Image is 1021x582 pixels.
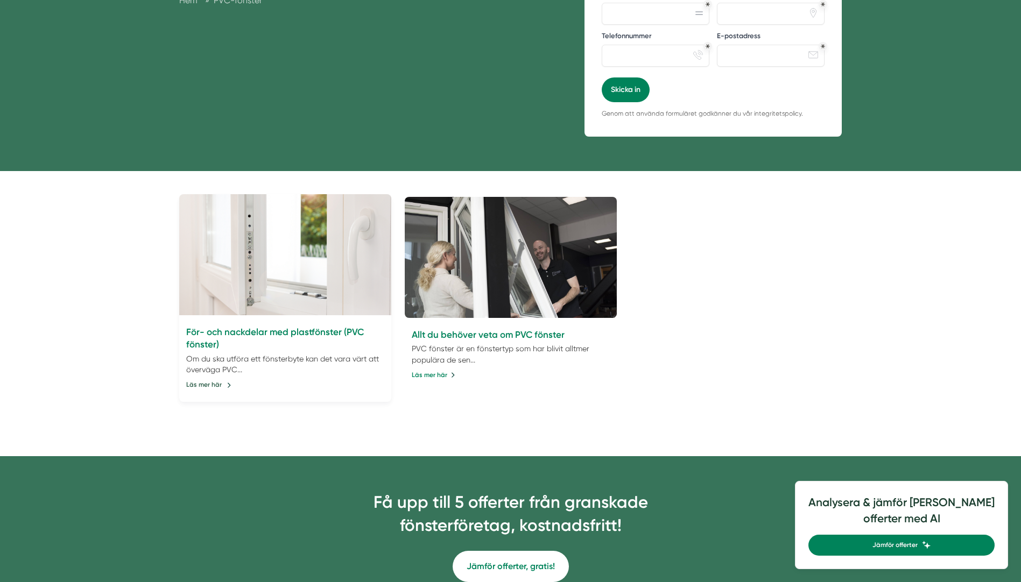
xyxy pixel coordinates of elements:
[717,31,825,43] label: E-postadress
[335,491,686,544] h2: Få upp till 5 offerter från granskade fönsterföretag, kostnadsfritt!
[821,2,825,6] div: Obligatoriskt
[412,343,609,365] p: PVC fönster är en fönstertyp som har blivit alltmer populära de sen...
[706,2,710,6] div: Obligatoriskt
[179,194,391,315] img: pvc fönster, plastfönster
[602,31,709,43] label: Telefonnummer
[808,494,995,535] h4: Analysera & jämför [PERSON_NAME] offerter med AI
[602,77,650,102] button: Skicka in
[808,535,995,556] a: Jämför offerter
[412,329,565,340] a: Allt du behöver veta om PVC fönster
[405,197,617,318] img: PVC fönster
[872,540,918,550] span: Jämför offerter
[453,551,569,581] a: Jämför offerter, gratis!
[186,327,364,350] a: För- och nackdelar med plastfönster (PVC fönster)
[706,44,710,48] div: Obligatoriskt
[821,44,825,48] div: Obligatoriskt
[186,353,384,375] p: Om du ska utföra ett fönsterbyte kan det vara värt att överväga PVC...
[412,370,455,380] a: Läs mer här
[186,380,231,390] a: Läs mer här
[602,109,825,119] p: Genom att använda formuläret godkänner du vår integritetspolicy.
